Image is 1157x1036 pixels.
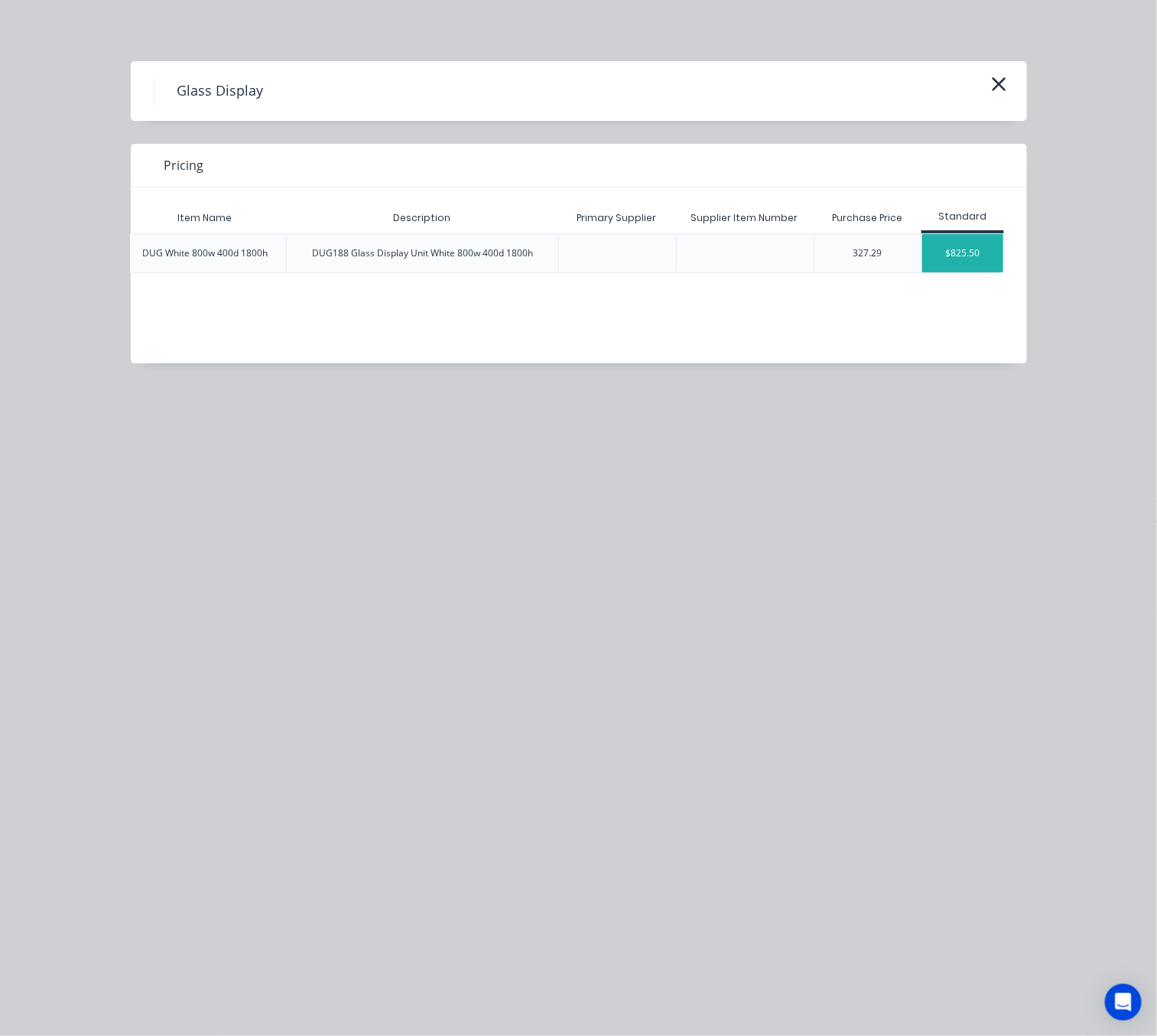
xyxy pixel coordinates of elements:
div: Standard [921,210,1005,223]
div: DUG White 800w 400d 1800h [142,246,268,260]
div: Description [381,199,463,237]
div: Open Intercom Messenger [1105,984,1142,1021]
div: 327.29 [853,246,882,260]
div: Item Name [165,199,244,237]
h4: Glass Display [154,77,287,106]
span: Pricing [164,156,204,174]
div: DUG188 Glass Display Unit White 800w 400d 1800h [312,246,533,260]
div: Purchase Price [820,199,915,237]
div: Primary Supplier [565,199,669,237]
div: $825.50 [922,234,1004,272]
div: Supplier Item Number [679,199,811,237]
